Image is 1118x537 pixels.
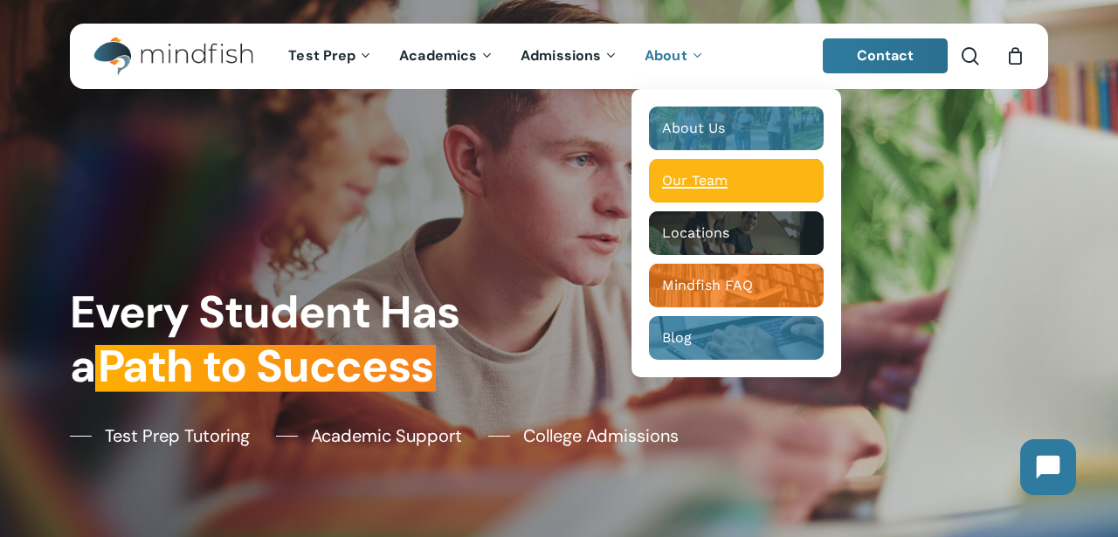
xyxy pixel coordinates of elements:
[507,49,631,64] a: Admissions
[662,224,729,241] span: Locations
[857,46,914,65] span: Contact
[631,49,718,64] a: About
[70,24,1048,89] header: Main Menu
[649,107,824,150] a: About Us
[288,46,355,65] span: Test Prep
[275,49,386,64] a: Test Prep
[662,172,728,189] span: Our Team
[311,423,462,449] span: Academic Support
[649,211,824,255] a: Locations
[523,423,679,449] span: College Admissions
[105,423,250,449] span: Test Prep Tutoring
[386,49,507,64] a: Academics
[1005,46,1025,65] a: Cart
[649,264,824,307] a: Mindfish FAQ
[823,38,949,73] a: Contact
[662,120,725,136] span: About Us
[662,277,753,293] span: Mindfish FAQ
[645,46,687,65] span: About
[276,423,462,449] a: Academic Support
[70,286,549,393] h1: Every Student Has a
[488,423,679,449] a: College Admissions
[275,24,717,89] nav: Main Menu
[662,329,692,346] span: Blog
[70,423,250,449] a: Test Prep Tutoring
[649,316,824,360] a: Blog
[521,46,601,65] span: Admissions
[649,159,824,203] a: Our Team
[399,46,477,65] span: Academics
[1003,422,1094,513] iframe: Chatbot
[95,337,436,396] em: Path to Success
